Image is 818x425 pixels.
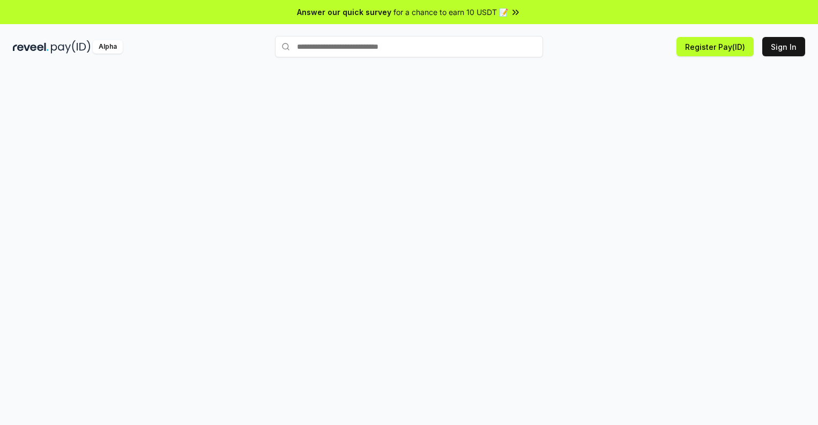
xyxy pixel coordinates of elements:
[51,40,91,54] img: pay_id
[93,40,123,54] div: Alpha
[762,37,805,56] button: Sign In
[13,40,49,54] img: reveel_dark
[676,37,754,56] button: Register Pay(ID)
[297,6,391,18] span: Answer our quick survey
[393,6,508,18] span: for a chance to earn 10 USDT 📝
